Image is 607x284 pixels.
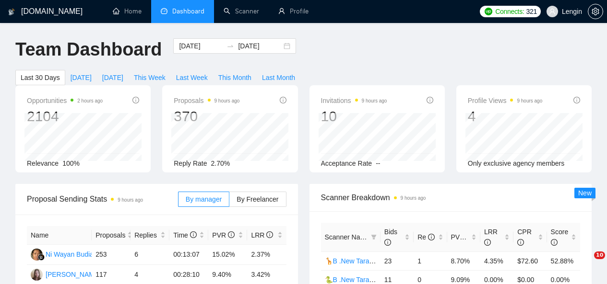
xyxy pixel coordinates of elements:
[173,231,196,239] span: Time
[417,233,435,241] span: Re
[588,8,603,15] span: setting
[31,269,43,281] img: NB
[102,72,123,83] span: [DATE]
[27,107,103,125] div: 2104
[278,7,309,15] a: userProfile
[573,97,580,103] span: info-circle
[31,249,43,261] img: NW
[549,8,556,15] span: user
[31,250,99,258] a: NWNi Wayan Budiarti
[118,197,143,203] time: 9 hours ago
[466,234,473,240] span: info-circle
[526,6,536,17] span: 321
[65,70,97,85] button: [DATE]
[214,98,240,103] time: 9 hours ago
[186,195,222,203] span: By manager
[27,95,103,106] span: Opportunities
[574,251,597,274] iframe: Intercom live chat
[71,72,92,83] span: [DATE]
[46,249,99,260] div: Ni Wayan Budiarti
[588,4,603,19] button: setting
[551,239,558,246] span: info-circle
[495,6,524,17] span: Connects:
[257,70,300,85] button: Last Month
[31,270,101,278] a: NB[PERSON_NAME]
[578,189,592,197] span: New
[414,251,447,270] td: 1
[266,231,273,238] span: info-circle
[588,8,603,15] a: setting
[325,233,369,241] span: Scanner Name
[212,231,235,239] span: PVR
[161,8,167,14] span: dashboard
[280,97,286,103] span: info-circle
[179,41,223,51] input: Start date
[551,228,569,246] span: Score
[321,107,387,125] div: 10
[132,97,139,103] span: info-circle
[171,70,213,85] button: Last Week
[8,4,15,20] img: logo
[238,41,282,51] input: End date
[384,228,397,246] span: Bids
[226,42,234,50] span: swap-right
[594,251,605,259] span: 10
[325,276,447,284] a: 🐍B .New Taras - Wordpress short 23/04
[381,251,414,270] td: 23
[251,231,273,239] span: LRR
[468,159,565,167] span: Only exclusive agency members
[468,95,543,106] span: Profile Views
[190,231,197,238] span: info-circle
[97,70,129,85] button: [DATE]
[513,251,547,270] td: $72.60
[325,257,468,265] a: 🦒B .New Taras - ReactJS/NextJS rel exp 23/04
[228,231,235,238] span: info-circle
[484,239,491,246] span: info-circle
[517,239,524,246] span: info-circle
[208,245,247,265] td: 15.02%
[131,245,169,265] td: 6
[38,254,45,261] img: gigradar-bm.png
[427,97,433,103] span: info-circle
[517,98,542,103] time: 9 hours ago
[134,72,166,83] span: This Week
[15,38,162,61] h1: Team Dashboard
[134,230,158,240] span: Replies
[15,70,65,85] button: Last 30 Days
[172,7,204,15] span: Dashboard
[211,159,230,167] span: 2.70%
[376,159,380,167] span: --
[176,72,208,83] span: Last Week
[369,230,379,244] span: filter
[484,228,498,246] span: LRR
[517,228,532,246] span: CPR
[131,226,169,245] th: Replies
[174,95,239,106] span: Proposals
[362,98,387,103] time: 9 hours ago
[451,233,474,241] span: PVR
[447,251,480,270] td: 8.70%
[46,269,101,280] div: [PERSON_NAME]
[21,72,60,83] span: Last 30 Days
[468,107,543,125] div: 4
[428,234,435,240] span: info-circle
[113,7,142,15] a: homeHome
[27,193,178,205] span: Proposal Sending Stats
[169,245,208,265] td: 00:13:07
[218,72,251,83] span: This Month
[92,226,131,245] th: Proposals
[321,192,581,204] span: Scanner Breakdown
[92,245,131,265] td: 253
[224,7,259,15] a: searchScanner
[480,251,513,270] td: 4.35%
[237,195,278,203] span: By Freelancer
[174,159,207,167] span: Reply Rate
[174,107,239,125] div: 370
[262,72,295,83] span: Last Month
[401,195,426,201] time: 9 hours ago
[226,42,234,50] span: to
[321,95,387,106] span: Invitations
[213,70,257,85] button: This Month
[321,159,372,167] span: Acceptance Rate
[485,8,492,15] img: upwork-logo.png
